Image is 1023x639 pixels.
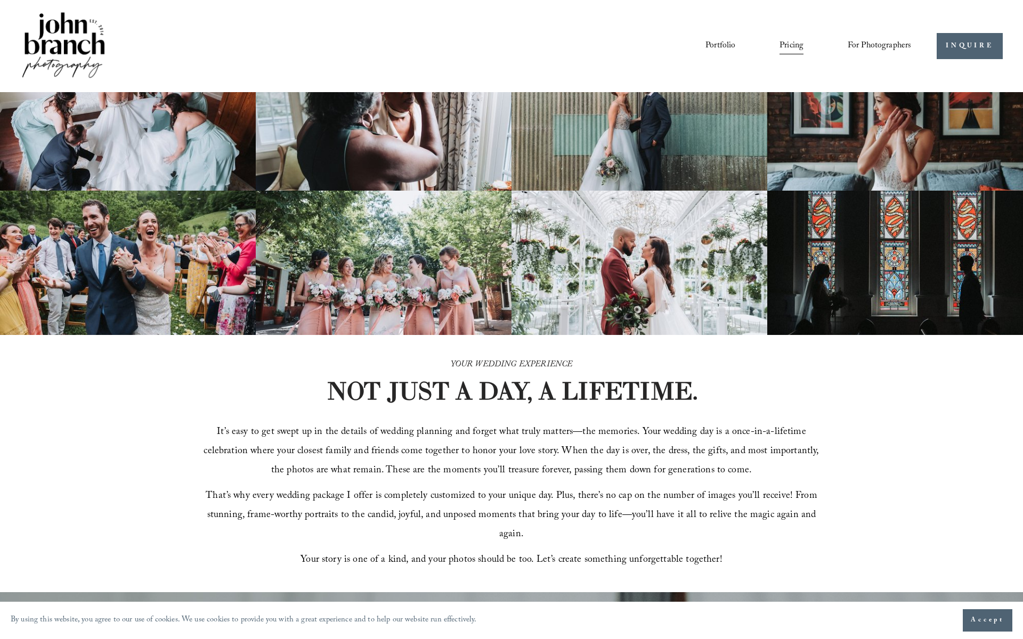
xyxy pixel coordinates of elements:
img: Silhouettes of a bride and groom facing each other in a church, with colorful stained glass windo... [767,191,1023,335]
a: folder dropdown [848,37,912,55]
img: A bride and groom standing together, laughing, with the bride holding a bouquet in front of a cor... [511,46,767,191]
span: It’s easy to get swept up in the details of wedding planning and forget what truly matters—the me... [204,424,822,479]
button: Accept [963,609,1012,632]
a: Pricing [780,37,803,55]
strong: NOT JUST A DAY, A LIFETIME. [327,375,698,406]
span: For Photographers [848,38,912,54]
span: Your story is one of a kind, and your photos should be too. Let’s create something unforgettable ... [301,552,722,569]
a: Portfolio [705,37,735,55]
span: That’s why every wedding package I offer is completely customized to your unique day. Plus, there... [206,488,820,543]
em: YOUR WEDDING EXPERIENCE [451,358,573,372]
span: Accept [971,615,1004,626]
img: John Branch IV Photography [20,10,107,82]
p: By using this website, you agree to our use of cookies. We use cookies to provide you with a grea... [11,613,477,628]
img: Bride and groom standing in an elegant greenhouse with chandeliers and lush greenery. [511,191,767,335]
img: Bride adjusting earring in front of framed posters on a brick wall. [767,46,1023,191]
img: A bride and four bridesmaids in pink dresses, holding bouquets with pink and white flowers, smili... [256,191,511,335]
img: Woman applying makeup to another woman near a window with floral curtains and autumn flowers. [256,46,511,191]
a: INQUIRE [937,33,1002,59]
